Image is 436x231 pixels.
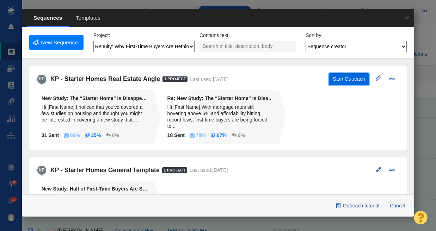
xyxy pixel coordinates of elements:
span: KP [35,72,49,86]
div: Last used: [190,167,228,173]
a: × [400,9,414,26]
div: Hi [First Name],I noticed that you've covered a few studies on housing and thought you might be i... [42,104,148,123]
span: [DATE] [213,76,228,82]
strong: 67% [217,133,227,138]
strong: 0% [112,133,119,138]
span: Sequences [27,10,69,27]
label: Sort by: [306,32,323,38]
input: Search in title, description, body [199,41,296,52]
strong: New Study: Half of First-Time Buyers Are Skipping “Starter Homes” [42,186,148,192]
h5: KP - Starter Homes General Template [50,167,162,174]
span: 31 [42,133,47,138]
strong: New Study: The “Starter Home” Is Disappearing for First-Time Buyers [42,95,148,101]
label: Contains text: [199,32,230,38]
strong: 35% [91,133,101,138]
strong: 0% [238,133,245,138]
strong: Re: New Study: The “Starter Home” Is Disappearing for First-Time Buyers [167,95,274,101]
h5: KP - Starter Homes Real Estate Angle [50,75,162,83]
label: Project: [93,32,110,38]
span: 18 [167,133,173,138]
button: Start Outreach [329,73,369,85]
span: 1 Project [162,167,187,173]
div: Last used: [190,76,228,82]
span: [DATE] [212,167,228,173]
strong: 60% [70,133,80,138]
a: New Sequence [29,35,84,50]
span: 1 Project [162,76,188,82]
strong: Sent [42,133,59,138]
a: Outreach tutorial [332,200,383,212]
div: Hi [First Name],Are starter homes a thing of the past? The “starter home” used to be a milestone ... [42,194,148,213]
div: Hi [First Name],With mortgage rates still hovering above 6% and affordability hitting record lows... [167,104,274,129]
button: Cancel [386,200,410,212]
span: KP [35,163,49,177]
strong: 78% [196,133,206,138]
span: Templates [69,10,108,27]
strong: Sent [167,133,185,138]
